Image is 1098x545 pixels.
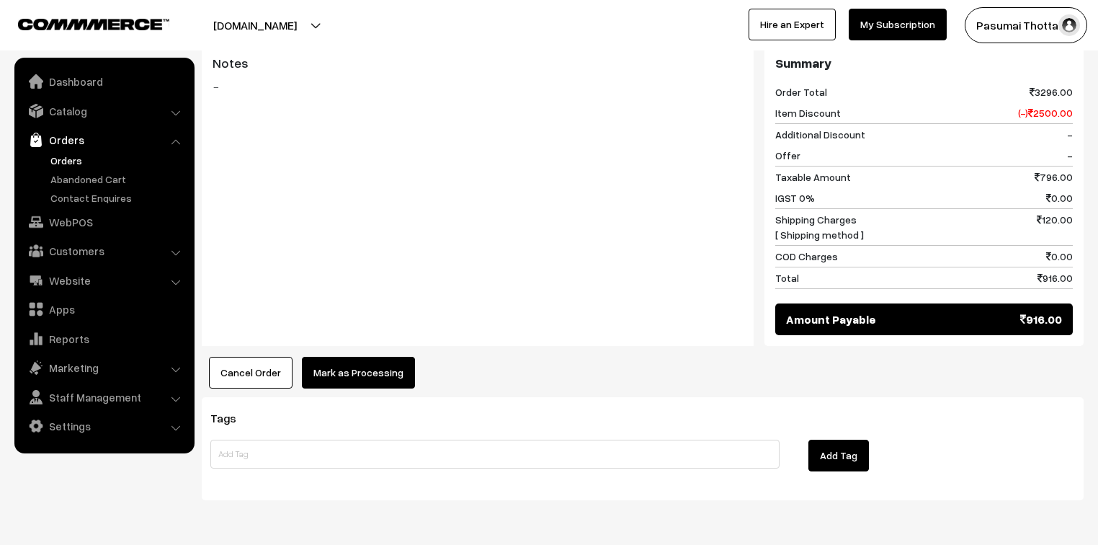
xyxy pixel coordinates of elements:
a: Staff Management [18,384,189,410]
a: Contact Enquires [47,190,189,205]
span: Additional Discount [775,127,865,142]
a: Orders [18,127,189,153]
span: COD Charges [775,249,838,264]
span: 3296.00 [1030,84,1073,99]
span: Amount Payable [786,311,876,328]
h3: Notes [213,56,743,71]
a: Marketing [18,355,189,381]
img: user [1058,14,1080,36]
span: 120.00 [1037,212,1073,242]
a: Dashboard [18,68,189,94]
span: Taxable Amount [775,169,851,185]
span: Shipping Charges [ Shipping method ] [775,212,864,242]
span: Total [775,270,799,285]
input: Add Tag [210,440,780,469]
span: 916.00 [1020,311,1062,328]
a: WebPOS [18,209,189,235]
span: - [1067,148,1073,163]
span: (-) 2500.00 [1018,105,1073,120]
button: [DOMAIN_NAME] [163,7,347,43]
h3: Summary [775,56,1073,71]
button: Mark as Processing [302,357,415,389]
span: Item Discount [775,105,841,120]
a: Apps [18,296,189,322]
button: Pasumai Thotta… [965,7,1087,43]
a: My Subscription [849,9,947,40]
a: COMMMERCE [18,14,144,32]
a: Reports [18,326,189,352]
a: Abandoned Cart [47,172,189,187]
span: IGST 0% [775,190,815,205]
blockquote: - [213,78,743,95]
span: 0.00 [1046,249,1073,264]
a: Customers [18,238,189,264]
span: 0.00 [1046,190,1073,205]
span: Order Total [775,84,827,99]
a: Website [18,267,189,293]
span: - [1067,127,1073,142]
span: Tags [210,411,254,425]
a: Catalog [18,98,189,124]
a: Hire an Expert [749,9,836,40]
span: 916.00 [1037,270,1073,285]
button: Add Tag [808,440,869,471]
a: Settings [18,413,189,439]
img: COMMMERCE [18,19,169,30]
a: Orders [47,153,189,168]
button: Cancel Order [209,357,293,389]
span: Offer [775,148,800,163]
span: 796.00 [1035,169,1073,185]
